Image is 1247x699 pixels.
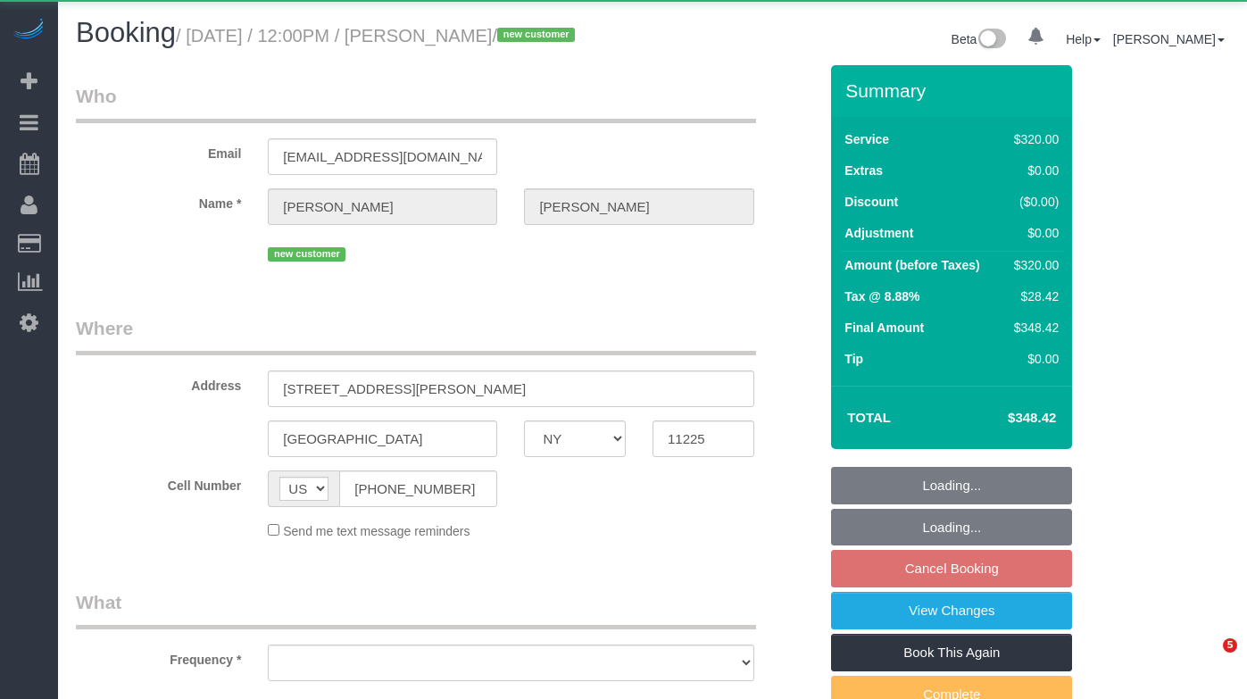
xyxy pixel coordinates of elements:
input: Last Name [524,188,753,225]
div: $0.00 [1007,224,1059,242]
strong: Total [847,410,891,425]
a: [PERSON_NAME] [1113,32,1225,46]
label: Address [62,370,254,395]
legend: Where [76,315,756,355]
input: Email [268,138,497,175]
label: Extras [844,162,883,179]
div: $28.42 [1007,287,1059,305]
span: new customer [497,28,575,42]
img: New interface [977,29,1006,52]
h4: $348.42 [954,411,1056,426]
label: Amount (before Taxes) [844,256,979,274]
img: Automaid Logo [11,18,46,43]
input: City [268,420,497,457]
div: $320.00 [1007,256,1059,274]
label: Cell Number [62,470,254,495]
div: $0.00 [1007,350,1059,368]
label: Frequency * [62,645,254,669]
a: Help [1066,32,1101,46]
div: ($0.00) [1007,193,1059,211]
input: Zip Code [653,420,754,457]
a: Book This Again [831,634,1072,671]
label: Adjustment [844,224,913,242]
span: Send me text message reminders [283,524,470,538]
label: Discount [844,193,898,211]
a: Beta [952,32,1007,46]
span: / [492,26,580,46]
span: 5 [1223,638,1237,653]
legend: What [76,589,756,629]
iframe: Intercom live chat [1186,638,1229,681]
span: new customer [268,247,345,262]
div: $348.42 [1007,319,1059,337]
div: $320.00 [1007,130,1059,148]
label: Tip [844,350,863,368]
small: / [DATE] / 12:00PM / [PERSON_NAME] [176,26,580,46]
label: Name * [62,188,254,212]
h3: Summary [845,80,1063,101]
label: Final Amount [844,319,924,337]
div: $0.00 [1007,162,1059,179]
input: Cell Number [339,470,497,507]
label: Tax @ 8.88% [844,287,919,305]
a: View Changes [831,592,1072,629]
input: First Name [268,188,497,225]
legend: Who [76,83,756,123]
label: Service [844,130,889,148]
label: Email [62,138,254,162]
span: Booking [76,17,176,48]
